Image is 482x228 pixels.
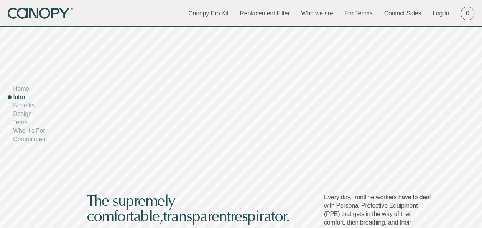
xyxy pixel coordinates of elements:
span: 0 [466,9,469,18]
a: Team [13,119,28,126]
a: Commitment [13,136,47,142]
a: For Teams [344,9,372,18]
a: Replacement Filter [240,9,290,18]
a: Design [13,111,31,117]
a: Benefits [13,102,35,109]
a: Who we are [301,9,333,18]
a: Log In [433,9,449,18]
a: Intro [13,94,25,100]
nobr: transparent [163,207,230,225]
a: Contact Sales [384,9,421,18]
a: 0 [461,7,474,20]
a: Home [13,85,29,92]
a: Who It’s For [13,127,45,134]
a: Canopy Pro Kit [188,9,228,18]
